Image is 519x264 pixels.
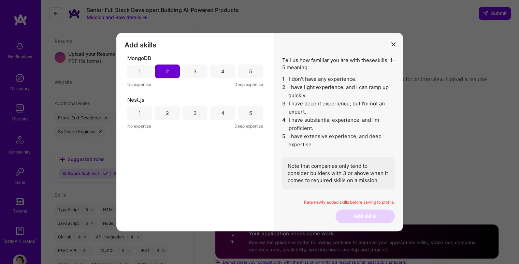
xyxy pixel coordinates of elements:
div: 1 [139,68,141,75]
span: No expertise [127,81,151,88]
span: Nest.js [127,96,144,103]
span: 5 [282,132,286,149]
span: 3 [282,100,286,116]
div: 2 [166,109,169,117]
li: I have light experience, and I can ramp up quickly. [282,83,395,100]
div: 5 [249,109,252,117]
div: 4 [221,68,225,75]
p: Rate newly added skills before saving to profile. [282,200,395,205]
div: 3 [193,109,197,117]
div: 5 [249,68,252,75]
h3: Add skills [125,41,266,49]
i: icon Close [391,42,395,46]
span: 4 [282,116,286,132]
span: 2 [282,83,286,100]
li: I have extensive experience, and deep expertise. [282,132,395,149]
li: I have substantial experience, and I’m proficient. [282,116,395,132]
li: I don't have any experience. [282,75,395,83]
div: Tell us how familiar you are with these skills , 1-5 meaning: [282,57,395,189]
span: 1 [282,75,286,83]
button: Add skills [335,209,395,223]
span: MongoDB [127,55,151,62]
div: 3 [193,68,197,75]
div: modal [116,33,403,231]
span: No expertise [127,122,151,130]
div: 2 [166,68,169,75]
div: 4 [221,109,225,117]
li: I have decent experience, but I'm not an expert. [282,100,395,116]
span: Deep expertise [234,122,263,130]
div: Note that companies only tend to consider builders with 3 or above when it comes to required skil... [282,157,395,189]
div: 1 [139,109,141,117]
span: Deep expertise [234,81,263,88]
